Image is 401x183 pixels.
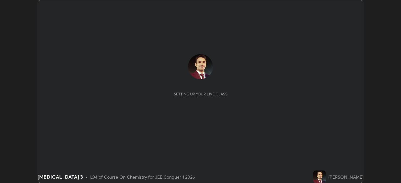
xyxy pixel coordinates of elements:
div: [MEDICAL_DATA] 3 [38,173,83,180]
img: 9c5970aafb87463c99e06f9958a33fc6.jpg [313,170,326,183]
div: L94 of Course On Chemistry for JEE Conquer 1 2026 [90,174,195,180]
div: [PERSON_NAME] [328,174,363,180]
div: • [86,174,88,180]
img: 9c5970aafb87463c99e06f9958a33fc6.jpg [188,54,213,79]
div: Setting up your live class [174,92,227,96]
